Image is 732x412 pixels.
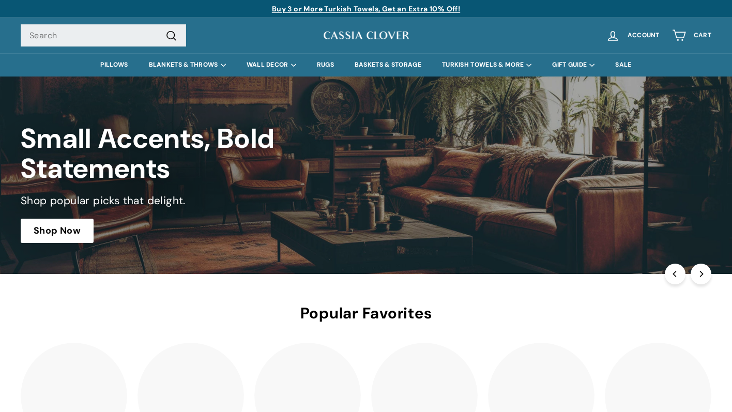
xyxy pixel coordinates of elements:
summary: TURKISH TOWELS & MORE [432,53,542,77]
button: Previous [665,264,685,284]
a: SALE [605,53,642,77]
span: Cart [694,32,711,39]
button: Next [691,264,711,284]
a: RUGS [307,53,344,77]
summary: GIFT GUIDE [542,53,605,77]
h2: Popular Favorites [21,305,711,322]
a: Cart [666,20,718,51]
a: Account [600,20,666,51]
a: BASKETS & STORAGE [344,53,432,77]
a: PILLOWS [90,53,138,77]
span: Account [628,32,660,39]
summary: BLANKETS & THROWS [139,53,236,77]
input: Search [21,24,186,47]
a: Buy 3 or More Turkish Towels, Get an Extra 10% Off! [272,4,460,13]
summary: WALL DECOR [236,53,307,77]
